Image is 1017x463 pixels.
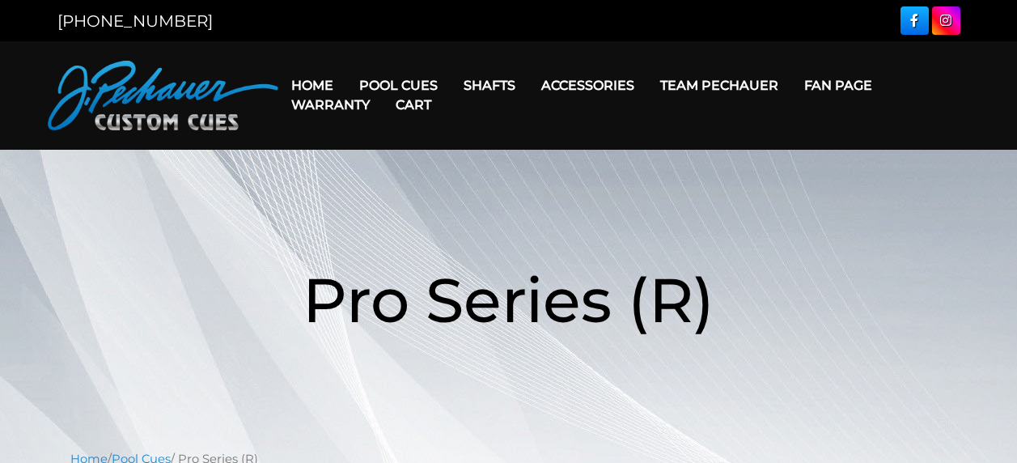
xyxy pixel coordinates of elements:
[791,65,885,106] a: Fan Page
[528,65,647,106] a: Accessories
[57,11,213,31] a: [PHONE_NUMBER]
[451,65,528,106] a: Shafts
[383,84,444,125] a: Cart
[303,262,714,338] span: Pro Series (R)
[647,65,791,106] a: Team Pechauer
[278,84,383,125] a: Warranty
[48,61,278,130] img: Pechauer Custom Cues
[278,65,346,106] a: Home
[346,65,451,106] a: Pool Cues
